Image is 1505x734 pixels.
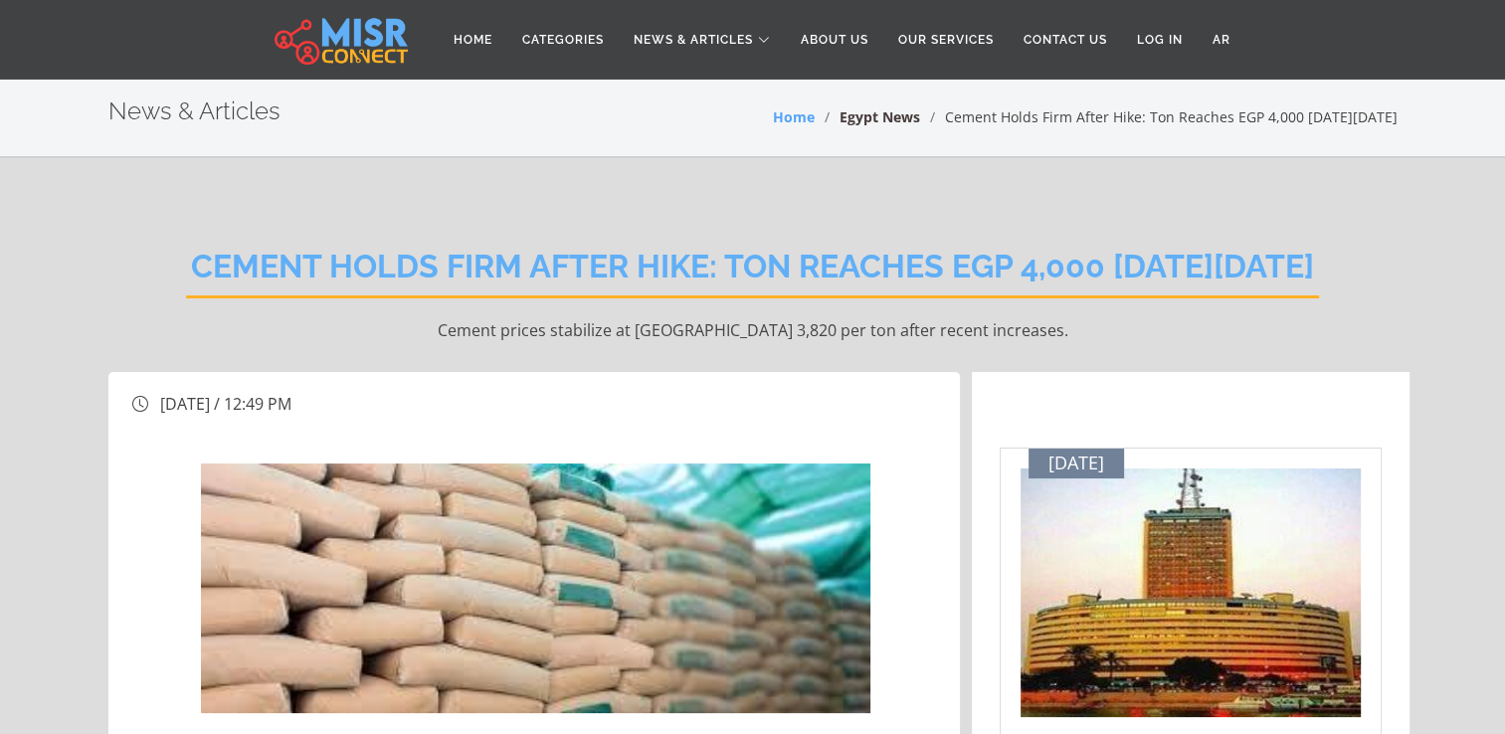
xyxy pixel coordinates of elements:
[201,463,870,713] img: أسعار الأسمنت في مصر 2025
[1122,21,1198,59] a: Log in
[773,107,815,126] a: Home
[1048,453,1104,474] span: [DATE]
[920,106,1398,127] li: Cement Holds Firm After Hike: Ton Reaches EGP 4,000 [DATE][DATE]
[619,21,786,59] a: News & Articles
[1021,468,1361,717] img: انطلاق البث الرسمي لإذاعة دراما إف إم على الموجة 87.8 من القاهرة
[275,15,408,65] img: main.misr_connect
[160,393,291,415] span: [DATE] / 12:49 PM
[108,97,281,126] h2: News & Articles
[1009,21,1122,59] a: Contact Us
[1198,21,1245,59] a: AR
[786,21,883,59] a: About Us
[108,318,1398,342] p: Cement prices stabilize at [GEOGRAPHIC_DATA] 3,820 per ton after recent increases.
[634,31,753,49] span: News & Articles
[840,107,920,126] a: Egypt News
[883,21,1009,59] a: Our Services
[186,248,1319,298] h2: Cement Holds Firm After Hike: Ton Reaches EGP 4,000 [DATE][DATE]
[439,21,507,59] a: Home
[507,21,619,59] a: Categories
